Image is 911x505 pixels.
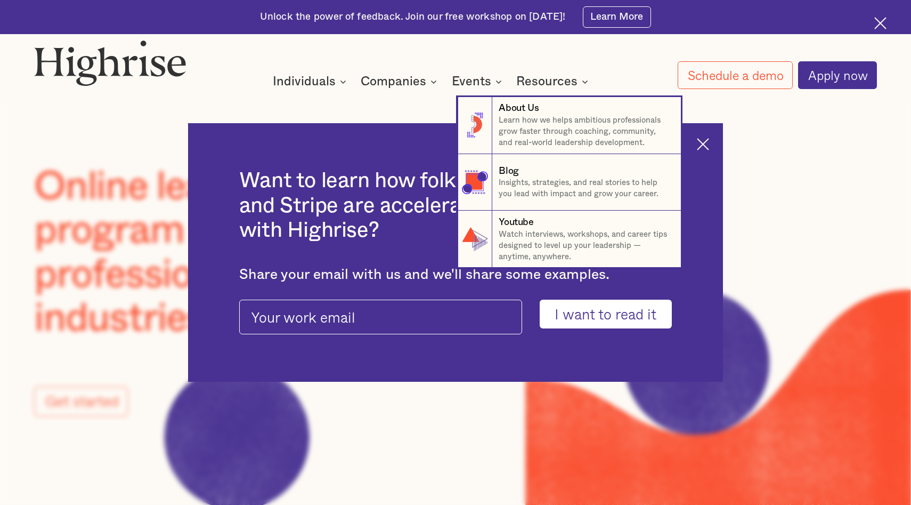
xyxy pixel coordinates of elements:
a: BlogInsights, strategies, and real stories to help you lead with impact and grow your career. [458,154,681,211]
p: Watch interviews, workshops, and career tips designed to level up your leadership — anytime, anyw... [499,229,670,263]
a: Schedule a demo [678,61,793,89]
a: About UsLearn how we helps ambitious professionals grow faster through coaching, community, and r... [458,97,681,154]
input: Your work email [239,300,522,334]
div: About Us [499,101,539,115]
p: Learn how we helps ambitious professionals grow faster through coaching, community, and real-worl... [499,115,670,149]
img: Cross icon [874,17,886,29]
input: I want to read it [540,300,672,328]
form: pop-up-modal-form [239,300,672,328]
div: Youtube [499,215,533,229]
a: Learn More [583,6,652,28]
nav: Resources [136,74,775,268]
div: Share your email with us and we'll share some examples. [239,266,672,283]
p: Insights, strategies, and real stories to help you lead with impact and grow your career. [499,178,670,200]
a: YoutubeWatch interviews, workshops, and career tips designed to level up your leadership — anytim... [458,211,681,268]
a: Apply now [798,61,877,89]
div: Blog [499,164,519,178]
div: Unlock the power of feedback. Join our free workshop on [DATE]! [260,10,566,23]
img: Highrise logo [34,40,186,86]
